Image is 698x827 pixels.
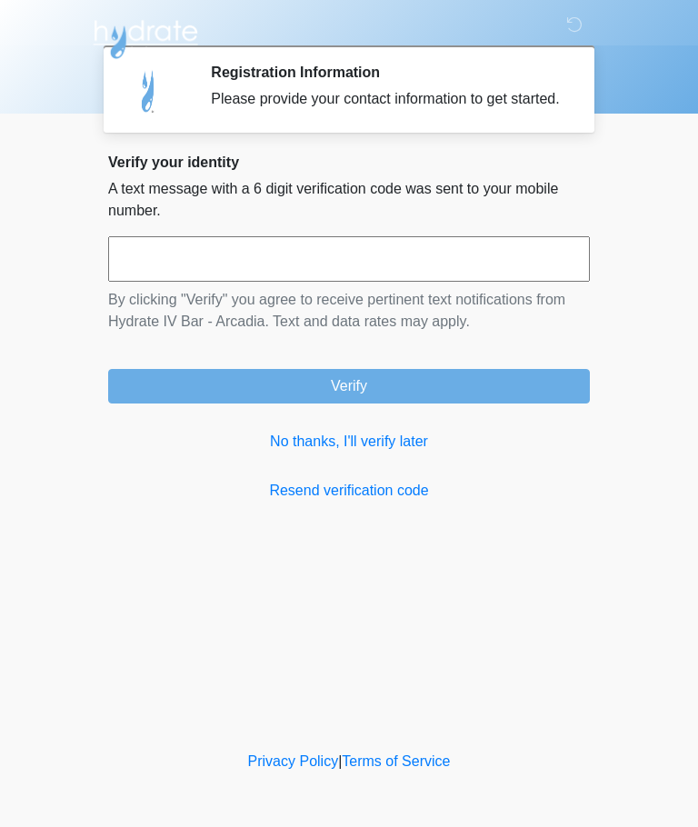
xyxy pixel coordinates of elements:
div: Please provide your contact information to get started. [211,88,563,110]
a: | [338,753,342,769]
a: Privacy Policy [248,753,339,769]
a: No thanks, I'll verify later [108,431,590,453]
button: Verify [108,369,590,404]
p: A text message with a 6 digit verification code was sent to your mobile number. [108,178,590,222]
img: Agent Avatar [122,64,176,118]
a: Resend verification code [108,480,590,502]
p: By clicking "Verify" you agree to receive pertinent text notifications from Hydrate IV Bar - Arca... [108,289,590,333]
a: Terms of Service [342,753,450,769]
img: Hydrate IV Bar - Arcadia Logo [90,14,201,60]
h2: Verify your identity [108,154,590,171]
